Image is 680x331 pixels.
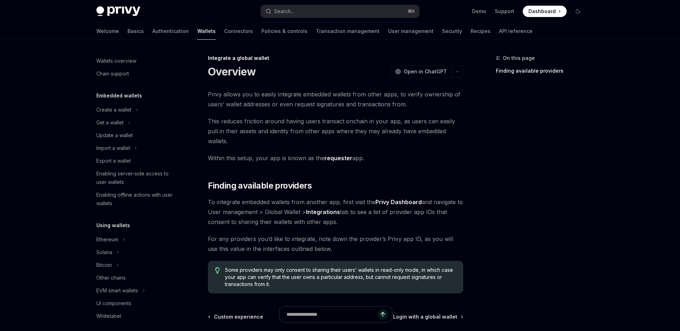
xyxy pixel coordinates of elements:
[208,89,463,109] span: Privy allows you to easily integrate embedded wallets from other apps, to verify ownership of use...
[96,299,131,308] div: UI components
[96,57,136,65] div: Wallets overview
[316,23,380,40] a: Transaction management
[152,23,189,40] a: Authentication
[127,23,144,40] a: Basics
[91,167,181,189] a: Enabling server-side access to user wallets
[208,65,256,78] h1: Overview
[495,8,514,15] a: Support
[472,8,486,15] a: Demo
[91,189,181,210] a: Enabling offline actions with user wallets
[91,297,181,310] a: UI components
[572,6,584,17] button: Toggle dark mode
[499,23,533,40] a: API reference
[261,5,419,18] button: Search...⌘K
[324,155,352,162] strong: requester
[274,7,294,16] div: Search...
[208,116,463,146] span: This reduces friction around having users transact onchain in your app, as users can easily pull ...
[496,65,589,77] a: Finding available providers
[91,67,181,80] a: Chain support
[96,235,118,244] div: Ethereum
[208,234,463,254] span: For any providers you’d like to integrate, note down the provider’s Privy app ID, as you will use...
[442,23,462,40] a: Security
[96,118,124,127] div: Get a wallet
[208,55,463,62] div: Integrate a global wallet
[306,208,340,216] a: Integrations
[96,106,131,114] div: Create a wallet
[96,261,112,269] div: Bitcoin
[91,55,181,67] a: Wallets overview
[197,23,216,40] a: Wallets
[471,23,491,40] a: Recipes
[208,180,312,191] span: Finding available providers
[224,23,253,40] a: Connectors
[96,131,133,140] div: Update a wallet
[91,129,181,142] a: Update a wallet
[96,6,140,16] img: dark logo
[96,91,142,100] h5: Embedded wallets
[261,23,307,40] a: Policies & controls
[523,6,567,17] a: Dashboard
[96,169,177,186] div: Enabling server-side access to user wallets
[96,144,130,152] div: Import a wallet
[388,23,433,40] a: User management
[503,54,535,62] span: On this page
[91,271,181,284] a: Other chains
[528,8,556,15] span: Dashboard
[96,221,130,230] h5: Using wallets
[96,248,112,257] div: Solana
[208,197,463,227] span: To integrate embedded wallets from another app, first visit the and navigate to User management >...
[215,267,220,274] svg: Tip
[96,69,129,78] div: Chain support
[306,208,340,215] strong: Integrations
[91,155,181,167] a: Export a wallet
[378,309,388,319] button: Send message
[225,267,456,288] span: Some providers may only consent to sharing their users’ wallets in read-only mode, in which case ...
[96,274,126,282] div: Other chains
[96,286,138,295] div: EVM smart wallets
[91,310,181,322] a: Whitelabel
[391,66,451,78] button: Open in ChatGPT
[96,23,119,40] a: Welcome
[375,198,422,206] a: Privy Dashboard
[96,157,131,165] div: Export a wallet
[96,312,121,320] div: Whitelabel
[96,191,177,208] div: Enabling offline actions with user wallets
[408,9,415,14] span: ⌘ K
[404,68,447,75] span: Open in ChatGPT
[208,153,463,163] span: Within this setup, your app is known as the app.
